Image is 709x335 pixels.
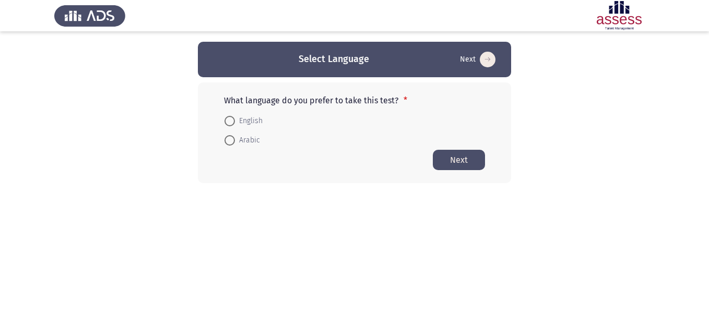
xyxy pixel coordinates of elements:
button: Start assessment [457,51,499,68]
img: Assessment logo of OCM R1 ASSESS [584,1,655,30]
h3: Select Language [299,53,369,66]
button: Start assessment [433,150,485,170]
span: English [235,115,263,127]
p: What language do you prefer to take this test? [224,95,485,105]
img: Assess Talent Management logo [54,1,125,30]
span: Arabic [235,134,260,147]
